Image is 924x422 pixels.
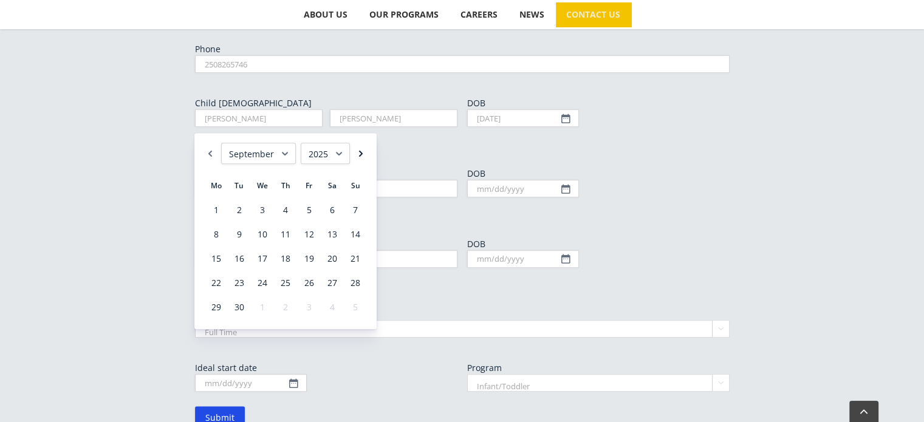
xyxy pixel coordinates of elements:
input: mm/dd/yyyy [467,250,579,268]
a: 25 [275,271,296,294]
input: mm/dd/yyyy [467,180,579,197]
a: 12 [298,223,320,246]
span: Thursday [281,180,290,191]
span: CONTACT US [566,10,620,19]
label: Last Name [330,273,457,284]
a: 2 [228,199,250,222]
span: 2 [275,296,296,319]
span: Monday [211,180,222,191]
span: Saturday [328,180,337,191]
label: First Name [195,132,323,143]
a: 21 [344,247,366,270]
a: 4 [275,199,296,222]
span: CAREERS [460,10,498,19]
a: Next [355,143,367,164]
a: 9 [228,223,250,246]
a: 19 [298,247,320,270]
span: 4 [321,296,343,319]
label: DOB [467,168,730,180]
a: ABOUT US [293,2,358,27]
a: 24 [252,271,273,294]
label: Last Name [330,202,457,214]
a: Previous [204,143,216,164]
a: 14 [344,223,366,246]
a: CAREERS [450,2,508,27]
span: Friday [306,180,312,191]
select: Select month [221,143,296,164]
a: OUR PROGRAMS [359,2,450,27]
a: 16 [228,247,250,270]
a: CONTACT US [556,2,631,27]
span: Sunday [351,180,360,191]
label: Last Name [330,132,457,143]
a: 6 [321,199,343,222]
label: DOB [467,97,730,109]
span: OUR PROGRAMS [369,10,439,19]
span: 5 [344,296,366,319]
a: 27 [321,271,343,294]
a: 7 [344,199,366,222]
select: Select year [301,143,350,164]
a: 29 [205,296,227,319]
a: 23 [228,271,250,294]
a: 30 [228,296,250,319]
a: NEWS [509,2,555,27]
a: 26 [298,271,320,294]
a: 18 [275,247,296,270]
a: 17 [252,247,273,270]
a: 8 [205,223,227,246]
span: NEWS [519,10,544,19]
label: DOB [467,238,730,250]
input: mm/dd/yyyy [195,374,307,392]
a: 1 [205,199,227,222]
a: 22 [205,271,227,294]
legend: Child [DEMOGRAPHIC_DATA] [195,97,312,109]
span: ABOUT US [304,10,347,19]
span: Wednesday [257,180,268,191]
label: Type of Care [195,308,730,320]
label: Ideal start date [195,362,457,374]
span: Tuesday [234,180,244,191]
label: Program [467,362,730,374]
a: 5 [298,199,320,222]
span: 1 [252,296,273,319]
label: Phone [195,43,730,55]
a: 11 [275,223,296,246]
a: 28 [344,271,366,294]
span: 3 [298,296,320,319]
a: 13 [321,223,343,246]
input: mm/dd/yyyy [467,109,579,127]
a: 3 [252,199,273,222]
a: 15 [205,247,227,270]
a: 20 [321,247,343,270]
a: 10 [252,223,273,246]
